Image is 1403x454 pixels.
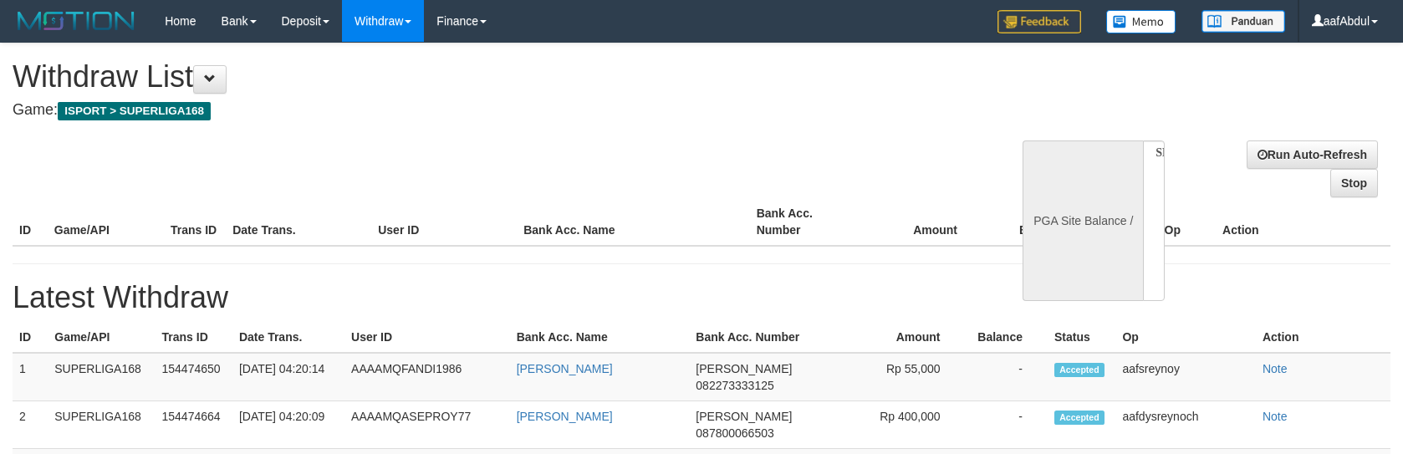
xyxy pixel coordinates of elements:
th: Op [1115,322,1256,353]
th: Game/API [48,198,164,246]
th: Amount [866,198,982,246]
td: 154474650 [156,353,232,401]
td: 154474664 [156,401,232,449]
th: Balance [966,322,1048,353]
span: Accepted [1054,363,1105,377]
th: Date Trans. [226,198,371,246]
a: Run Auto-Refresh [1247,140,1378,169]
th: Bank Acc. Name [517,198,749,246]
th: Game/API [48,322,155,353]
td: Rp 400,000 [861,401,965,449]
h1: Withdraw List [13,60,919,94]
span: 082273333125 [696,379,773,392]
th: Bank Acc. Number [750,198,866,246]
th: Action [1256,322,1390,353]
img: Button%20Memo.svg [1106,10,1176,33]
span: [PERSON_NAME] [696,410,792,423]
span: ISPORT > SUPERLIGA168 [58,102,211,120]
img: MOTION_logo.png [13,8,140,33]
th: User ID [371,198,517,246]
td: - [966,353,1048,401]
td: [DATE] 04:20:14 [232,353,344,401]
a: [PERSON_NAME] [517,362,613,375]
td: SUPERLIGA168 [48,401,155,449]
th: Amount [861,322,965,353]
a: [PERSON_NAME] [517,410,613,423]
td: aafdysreynoch [1115,401,1256,449]
span: Accepted [1054,411,1105,425]
th: ID [13,322,48,353]
div: PGA Site Balance / [1023,140,1143,301]
td: aafsreynoy [1115,353,1256,401]
td: AAAAMQFANDI1986 [344,353,510,401]
th: Bank Acc. Number [689,322,861,353]
th: ID [13,198,48,246]
h1: Latest Withdraw [13,281,1390,314]
td: - [966,401,1048,449]
h4: Game: [13,102,919,119]
td: [DATE] 04:20:09 [232,401,344,449]
a: Stop [1330,169,1378,197]
th: Status [1048,322,1115,353]
th: Trans ID [156,322,232,353]
td: 2 [13,401,48,449]
td: SUPERLIGA168 [48,353,155,401]
th: Op [1158,198,1217,246]
img: Feedback.jpg [997,10,1081,33]
th: Date Trans. [232,322,344,353]
td: Rp 55,000 [861,353,965,401]
img: panduan.png [1201,10,1285,33]
th: Trans ID [164,198,226,246]
span: [PERSON_NAME] [696,362,792,375]
span: 087800066503 [696,426,773,440]
td: 1 [13,353,48,401]
th: Balance [982,198,1089,246]
td: AAAAMQASEPROY77 [344,401,510,449]
th: User ID [344,322,510,353]
a: Note [1263,362,1288,375]
th: Bank Acc. Name [510,322,690,353]
a: Note [1263,410,1288,423]
th: Action [1216,198,1390,246]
